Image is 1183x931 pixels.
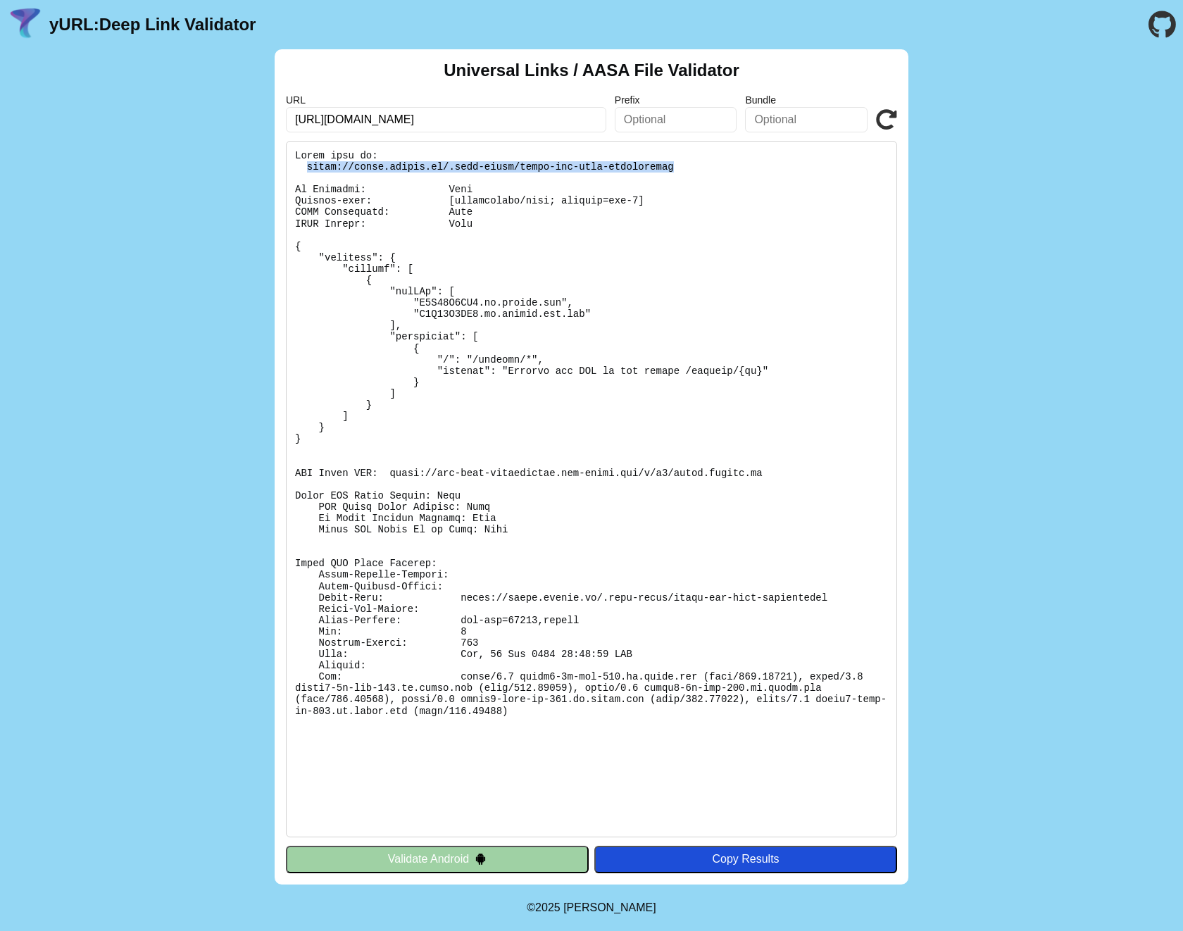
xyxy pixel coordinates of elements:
label: URL [286,94,606,106]
span: 2025 [535,901,561,913]
div: Copy Results [601,853,890,866]
img: yURL Logo [7,6,44,43]
footer: © [527,885,656,931]
a: Michael Ibragimchayev's Personal Site [563,901,656,913]
input: Optional [745,107,868,132]
label: Prefix [615,94,737,106]
pre: Lorem ipsu do: sitam://conse.adipis.el/.sedd-eiusm/tempo-inc-utla-etdoloremag Al Enimadmi: Veni Q... [286,141,897,837]
label: Bundle [745,94,868,106]
button: Copy Results [594,846,897,873]
a: yURL:Deep Link Validator [49,15,256,35]
input: Required [286,107,606,132]
h2: Universal Links / AASA File Validator [444,61,739,80]
input: Optional [615,107,737,132]
img: droidIcon.svg [475,853,487,865]
button: Validate Android [286,846,589,873]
